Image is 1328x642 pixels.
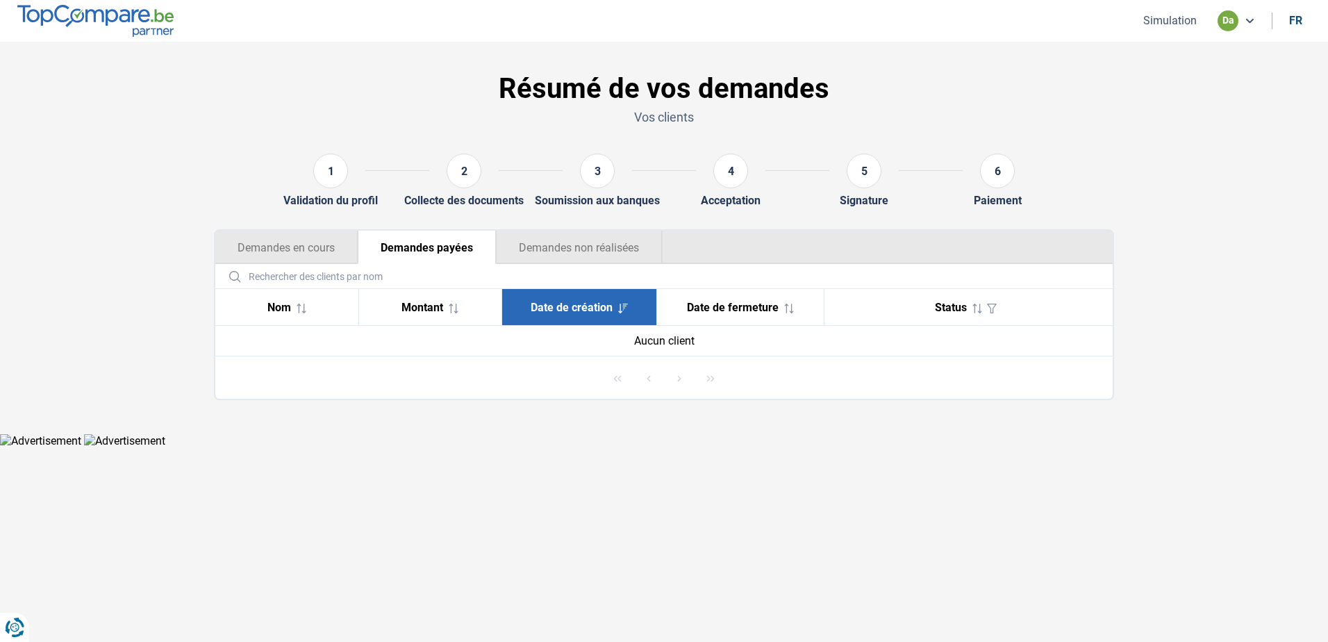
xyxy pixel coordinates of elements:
[580,154,615,188] div: 3
[1289,14,1302,27] div: fr
[1218,10,1238,31] div: da
[840,194,888,207] div: Signature
[604,364,631,392] button: First Page
[313,154,348,188] div: 1
[697,364,724,392] button: Last Page
[535,194,660,207] div: Soumission aux banques
[713,154,748,188] div: 4
[935,301,967,314] span: Status
[226,334,1102,347] div: Aucun client
[980,154,1015,188] div: 6
[701,194,761,207] div: Acceptation
[687,301,779,314] span: Date de fermeture
[214,108,1114,126] p: Vos clients
[84,434,165,447] img: Advertisement
[358,231,496,264] button: Demandes payées
[847,154,881,188] div: 5
[401,301,443,314] span: Montant
[974,194,1022,207] div: Paiement
[496,231,663,264] button: Demandes non réalisées
[214,72,1114,106] h1: Résumé de vos demandes
[404,194,524,207] div: Collecte des documents
[215,231,358,264] button: Demandes en cours
[283,194,378,207] div: Validation du profil
[531,301,613,314] span: Date de création
[267,301,291,314] span: Nom
[447,154,481,188] div: 2
[665,364,693,392] button: Next Page
[17,5,174,36] img: TopCompare.be
[1139,13,1201,28] button: Simulation
[635,364,663,392] button: Previous Page
[221,264,1107,288] input: Rechercher des clients par nom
